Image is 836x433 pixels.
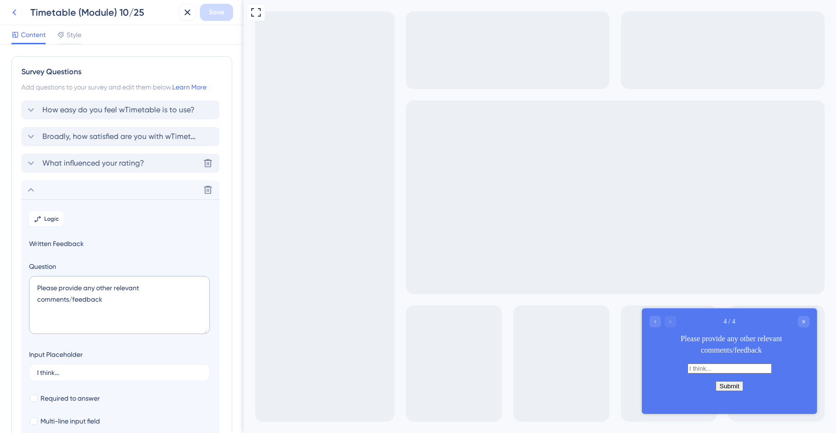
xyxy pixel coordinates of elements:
[30,6,175,19] div: Timetable (Module) 10/25
[29,261,212,272] label: Question
[42,157,144,169] span: What influenced your rating?
[21,66,222,78] div: Survey Questions
[21,29,46,40] span: Content
[37,369,202,376] input: Type a placeholder
[172,83,207,91] a: Learn More
[42,131,199,142] span: Broadly, how satisfied are you with wTimetable features?
[42,104,195,116] span: How easy do you feel wTimetable is to use?
[29,349,83,360] div: Input Placeholder
[29,276,210,334] textarea: Please provide any other relevant comments/feedback
[200,4,233,21] button: Save
[398,308,573,414] iframe: UserGuiding Survey
[21,81,222,93] div: Add questions to your survey and edit them below.
[67,29,81,40] span: Style
[44,215,59,223] span: Logic
[29,238,212,249] span: Written Feedback
[40,393,100,404] span: Required to answer
[29,211,63,226] button: Logic
[209,7,224,18] span: Save
[40,415,100,427] span: Multi-line input field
